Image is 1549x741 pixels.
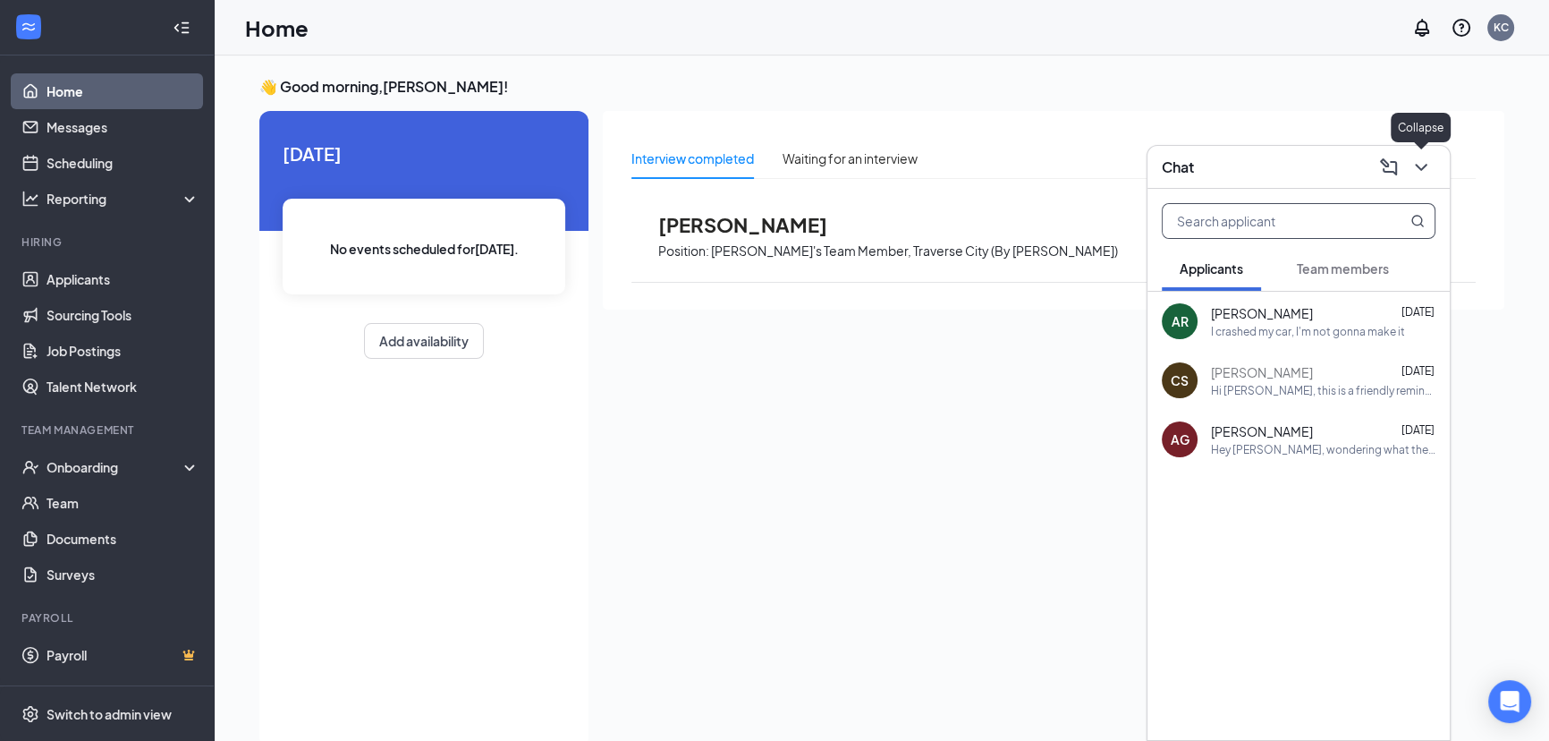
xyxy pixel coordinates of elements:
span: [PERSON_NAME] [658,213,855,236]
a: Job Postings [47,333,199,369]
a: Team [47,485,199,521]
svg: Settings [21,705,39,723]
a: Messages [47,109,199,145]
div: Payroll [21,610,196,626]
a: Documents [47,521,199,557]
svg: MagnifyingGlass [1410,214,1425,228]
button: Add availability [364,323,484,359]
div: AG [1171,430,1189,448]
a: Sourcing Tools [47,297,199,333]
span: [DATE] [1401,423,1435,437]
span: [DATE] [1401,305,1435,319]
span: Team members [1297,260,1389,277]
a: PayrollCrown [47,637,199,673]
div: Collapse [1391,113,1451,142]
div: Hi [PERSON_NAME], this is a friendly reminder. Please select a meeting time slot for your [PERSON... [1211,383,1435,398]
svg: Analysis [21,190,39,208]
svg: UserCheck [21,458,39,476]
span: [DATE] [283,140,565,167]
svg: ComposeMessage [1378,157,1400,178]
div: KC [1494,20,1509,35]
a: Applicants [47,261,199,297]
button: ChevronDown [1407,153,1435,182]
div: Reporting [47,190,200,208]
div: CS [1171,371,1189,389]
span: [PERSON_NAME] [1211,363,1313,381]
div: Onboarding [47,458,184,476]
div: I crashed my car, I'm not gonna make it [1211,324,1405,339]
a: Talent Network [47,369,199,405]
div: Waiting for an interview [783,149,918,168]
svg: WorkstreamLogo [20,18,38,36]
svg: Collapse [173,19,190,37]
div: Open Intercom Messenger [1488,680,1531,723]
a: Scheduling [47,145,199,181]
span: [PERSON_NAME] [1211,304,1313,322]
div: Switch to admin view [47,705,172,723]
input: Search applicant [1163,204,1375,238]
h3: Chat [1162,158,1194,177]
svg: Notifications [1411,17,1433,38]
div: Hiring [21,234,196,250]
svg: ChevronDown [1410,157,1432,178]
a: Home [47,73,199,109]
div: Interview completed [631,149,754,168]
div: Hey [PERSON_NAME], wondering what the best time would be for us to get you in for a interview? [1211,442,1435,457]
a: Surveys [47,557,199,592]
h1: Home [245,13,309,43]
svg: QuestionInfo [1451,17,1472,38]
span: [DATE] [1401,364,1435,378]
button: ComposeMessage [1375,153,1403,182]
span: Applicants [1180,260,1243,277]
span: [PERSON_NAME] [1211,422,1313,440]
p: [PERSON_NAME]'s Team Member, Traverse City (By [PERSON_NAME]) [711,243,1118,260]
div: Team Management [21,422,196,438]
p: Position: [658,243,709,260]
h3: 👋 Good morning, [PERSON_NAME] ! [259,77,1504,97]
div: AR [1172,312,1189,330]
span: No events scheduled for [DATE] . [330,239,519,259]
